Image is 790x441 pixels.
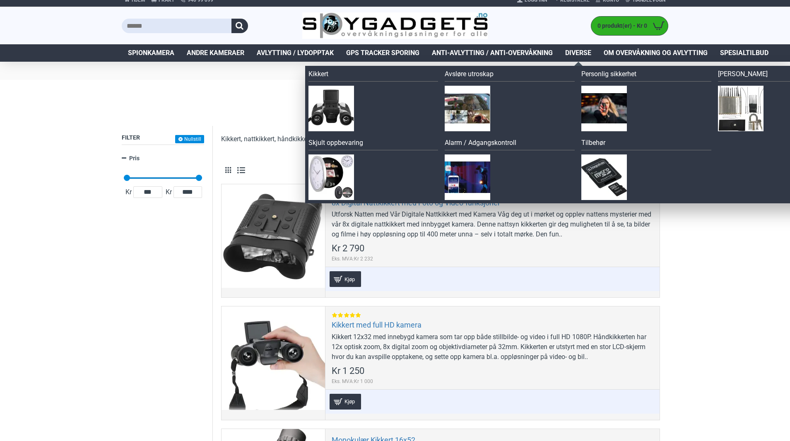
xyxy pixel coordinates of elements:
[445,154,490,200] img: Alarm / Adgangskontroll
[187,48,244,58] span: Andre kameraer
[308,69,438,82] a: Kikkert
[332,255,373,263] span: Eks. MVA:Kr 2 232
[346,48,419,58] span: GPS Tracker Sporing
[714,44,775,62] a: Spesialtilbud
[565,48,591,58] span: Diverse
[308,138,438,150] a: Skjult oppbevaring
[222,306,325,410] a: Kikkert med full HD kamera Kikkert med full HD kamera
[591,17,668,35] a: 0 produkt(er) - Kr 0
[604,48,708,58] span: Om overvåkning og avlytting
[302,12,488,39] img: SpyGadgets.no
[332,332,653,362] div: Kikkert 12x32 med innebygd kamera som tar opp både stillbilde- og video i full HD 1080P. Håndkikk...
[426,44,559,62] a: Anti-avlytting / Anti-overvåkning
[332,378,373,385] span: Eks. MVA:Kr 1 000
[591,22,649,30] span: 0 produkt(er) - Kr 0
[340,44,426,62] a: GPS Tracker Sporing
[342,399,357,404] span: Kjøp
[559,44,597,62] a: Diverse
[597,44,714,62] a: Om overvåkning og avlytting
[257,48,334,58] span: Avlytting / Lydopptak
[250,44,340,62] a: Avlytting / Lydopptak
[581,69,711,82] a: Personlig sikkerhet
[122,44,181,62] a: Spionkamera
[332,244,364,253] span: Kr 2 790
[122,151,204,166] a: Pris
[445,69,575,82] a: Avsløre utroskap
[181,44,250,62] a: Andre kameraer
[122,134,140,141] span: Filter
[308,154,354,200] img: Skjult oppbevaring
[221,134,660,144] p: Kikkert, nattkikkert, håndkikkert, monokular (monokikkert)
[124,187,133,197] span: Kr
[332,320,421,330] a: Kikkert med full HD kamera
[581,154,627,200] img: Tilbehør
[581,86,627,131] img: Personlig sikkerhet
[122,92,668,113] span: Kikkert
[308,86,354,131] img: Kikkert
[332,210,653,239] div: Utforsk Natten med Vår Digitale Nattkikkert med Kamera Våg deg ut i mørket og opplev nattens myst...
[332,366,364,376] span: Kr 1 250
[445,86,490,131] img: Avsløre utroskap
[222,184,325,288] a: 8x Digital Nattkikkert med Foto og Video-funksjoner 8x Digital Nattkikkert med Foto og Video-funk...
[432,48,553,58] span: Anti-avlytting / Anti-overvåkning
[342,277,357,282] span: Kjøp
[445,138,575,150] a: Alarm / Adgangskontroll
[718,86,764,131] img: Dirkesett
[164,187,173,197] span: Kr
[581,138,711,150] a: Tilbehør
[720,48,768,58] span: Spesialtilbud
[128,48,174,58] span: Spionkamera
[175,135,204,143] button: Nullstill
